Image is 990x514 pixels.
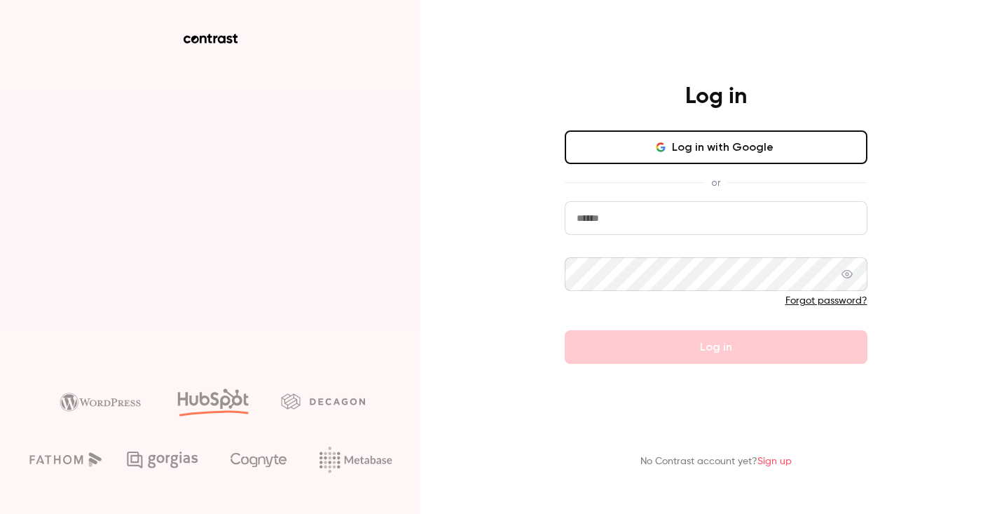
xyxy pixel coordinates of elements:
p: No Contrast account yet? [640,454,792,469]
span: or [704,175,727,190]
button: Log in with Google [565,130,867,164]
img: decagon [281,393,365,409]
h4: Log in [685,83,747,111]
a: Forgot password? [785,296,867,306]
a: Sign up [757,456,792,466]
